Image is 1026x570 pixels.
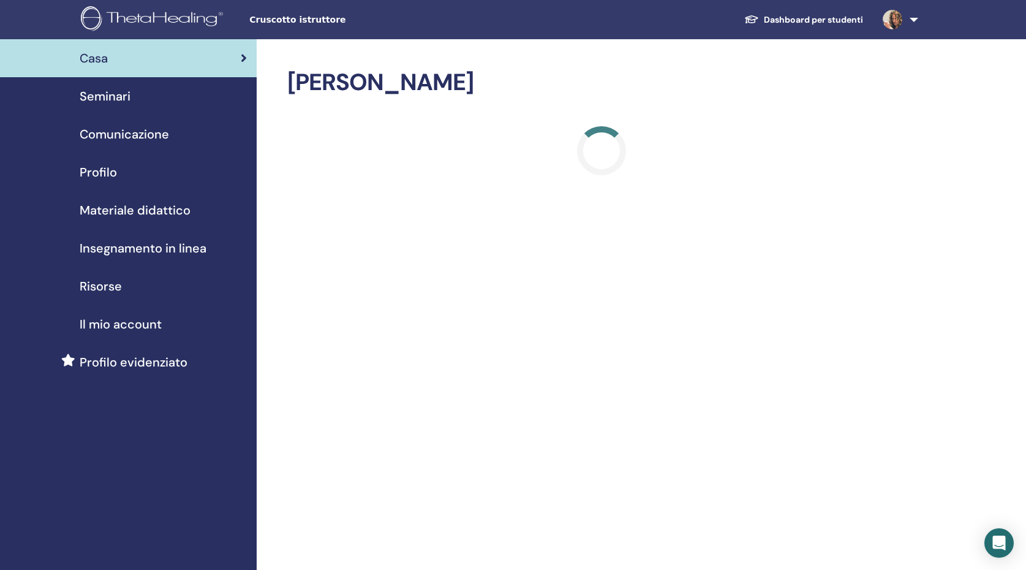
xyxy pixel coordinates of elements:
span: Risorse [80,277,122,295]
h2: [PERSON_NAME] [287,69,916,97]
img: default.jpg [883,10,902,29]
span: Profilo [80,163,117,181]
span: Materiale didattico [80,201,190,219]
span: Comunicazione [80,125,169,143]
div: Open Intercom Messenger [984,528,1014,558]
a: Dashboard per studenti [734,9,873,31]
span: Seminari [80,87,130,105]
span: Profilo evidenziato [80,353,187,371]
span: Cruscotto istruttore [249,13,433,26]
span: Il mio account [80,315,162,333]
img: graduation-cap-white.svg [744,14,759,25]
span: Casa [80,49,108,67]
img: logo.png [81,6,227,34]
span: Insegnamento in linea [80,239,206,257]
